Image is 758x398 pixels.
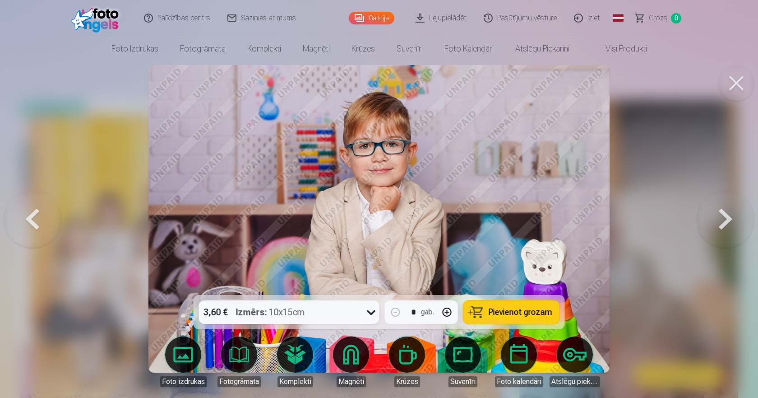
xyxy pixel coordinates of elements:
button: Pievienot grozam [463,300,559,324]
a: Atslēgu piekariņi [550,337,600,387]
a: Suvenīri [438,337,488,387]
div: Suvenīri [448,376,477,387]
img: /fa1 [71,4,123,33]
div: Komplekti [277,376,313,387]
a: Krūzes [341,36,386,61]
a: Foto kalendāri [494,337,544,387]
a: Magnēti [326,337,376,387]
span: 0 [671,13,681,23]
div: 10x15cm [236,300,305,324]
div: Fotogrāmata [217,376,261,387]
div: Magnēti [337,376,366,387]
a: Foto izdrukas [101,36,169,61]
a: Visi produkti [580,36,658,61]
a: Magnēti [292,36,341,61]
a: Galerija [349,12,394,24]
a: Atslēgu piekariņi [504,36,580,61]
a: Krūzes [382,337,432,387]
div: Krūzes [394,376,420,387]
div: Foto kalendāri [495,376,543,387]
a: Foto izdrukas [158,337,208,387]
span: Grozs [649,13,667,23]
a: Fotogrāmata [169,36,236,61]
div: gab. [421,307,434,318]
div: Foto izdrukas [160,376,207,387]
a: Fotogrāmata [214,337,264,387]
a: Komplekti [270,337,320,387]
span: Pievienot grozam [489,308,552,316]
div: Atslēgu piekariņi [550,376,600,387]
div: 3,60 € [199,300,232,324]
a: Foto kalendāri [434,36,504,61]
a: Suvenīri [386,36,434,61]
a: Komplekti [236,36,292,61]
strong: Izmērs : [236,306,267,318]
